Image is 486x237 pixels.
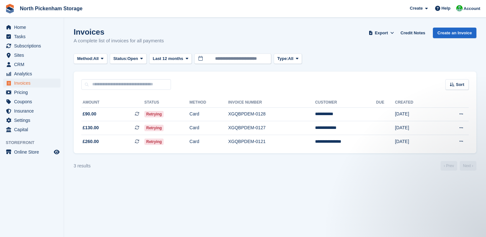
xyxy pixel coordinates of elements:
[74,54,107,64] button: Method: All
[14,148,53,157] span: Online Store
[14,51,53,60] span: Sites
[277,55,288,62] span: Type:
[14,32,53,41] span: Tasks
[375,30,388,36] span: Export
[14,97,53,106] span: Coupons
[74,163,91,169] div: 3 results
[190,97,228,108] th: Method
[274,54,302,64] button: Type: All
[14,125,53,134] span: Capital
[3,41,61,50] a: menu
[395,97,438,108] th: Created
[144,97,190,108] th: Status
[153,55,183,62] span: Last 12 months
[14,60,53,69] span: CRM
[395,107,438,121] td: [DATE]
[190,107,228,121] td: Card
[456,5,463,12] img: Chris Gulliver
[376,97,395,108] th: Due
[83,124,99,131] span: £130.00
[14,41,53,50] span: Subscriptions
[190,121,228,135] td: Card
[460,161,476,171] a: Next
[5,4,15,13] img: stora-icon-8386f47178a22dfd0bd8f6a31ec36ba5ce8667c1dd55bd0f319d3a0aa187defe.svg
[17,3,85,14] a: North Pickenham Storage
[14,69,53,78] span: Analytics
[3,116,61,125] a: menu
[3,51,61,60] a: menu
[3,148,61,157] a: menu
[81,97,144,108] th: Amount
[144,139,164,145] span: Retrying
[315,97,376,108] th: Customer
[288,55,294,62] span: All
[14,79,53,88] span: Invoices
[228,97,315,108] th: Invoice Number
[74,28,164,36] h1: Invoices
[3,69,61,78] a: menu
[53,148,61,156] a: Preview store
[3,32,61,41] a: menu
[367,28,395,38] button: Export
[464,5,480,12] span: Account
[3,97,61,106] a: menu
[74,37,164,45] p: A complete list of invoices for all payments
[77,55,93,62] span: Method:
[144,111,164,117] span: Retrying
[228,121,315,135] td: XGQBPDEM-0127
[395,135,438,148] td: [DATE]
[433,28,476,38] a: Create an Invoice
[3,23,61,32] a: menu
[441,5,450,12] span: Help
[228,135,315,148] td: XGQBPDEM-0121
[14,88,53,97] span: Pricing
[3,88,61,97] a: menu
[3,125,61,134] a: menu
[110,54,147,64] button: Status: Open
[144,125,164,131] span: Retrying
[14,106,53,115] span: Insurance
[3,79,61,88] a: menu
[190,135,228,148] td: Card
[439,161,478,171] nav: Page
[149,54,192,64] button: Last 12 months
[3,106,61,115] a: menu
[3,60,61,69] a: menu
[395,121,438,135] td: [DATE]
[127,55,138,62] span: Open
[113,55,127,62] span: Status:
[14,116,53,125] span: Settings
[83,111,96,117] span: £90.00
[398,28,428,38] a: Credit Notes
[228,107,315,121] td: XGQBPDEM-0128
[93,55,99,62] span: All
[441,161,457,171] a: Previous
[83,138,99,145] span: £260.00
[14,23,53,32] span: Home
[456,81,464,88] span: Sort
[410,5,423,12] span: Create
[6,140,64,146] span: Storefront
